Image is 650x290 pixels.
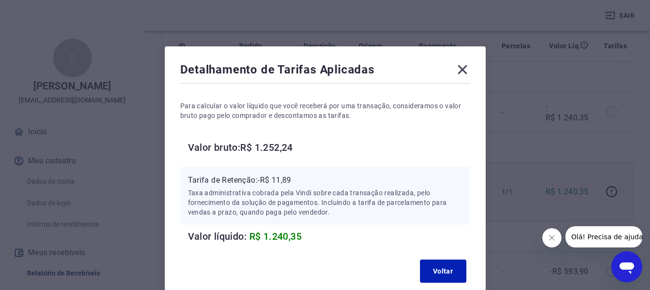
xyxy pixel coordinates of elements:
iframe: Mensagem da empresa [565,226,642,247]
p: Taxa administrativa cobrada pela Vindi sobre cada transação realizada, pelo fornecimento da soluç... [188,188,462,217]
div: Detalhamento de Tarifas Aplicadas [180,62,470,81]
iframe: Fechar mensagem [542,228,562,247]
iframe: Botão para abrir a janela de mensagens [611,251,642,282]
h6: Valor líquido: [188,229,470,244]
span: Olá! Precisa de ajuda? [6,7,81,14]
button: Voltar [420,260,466,283]
h6: Valor bruto: R$ 1.252,24 [188,140,470,155]
p: Tarifa de Retenção: -R$ 11,89 [188,174,462,186]
p: Para calcular o valor líquido que você receberá por uma transação, consideramos o valor bruto pag... [180,101,470,120]
span: R$ 1.240,35 [249,231,302,242]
